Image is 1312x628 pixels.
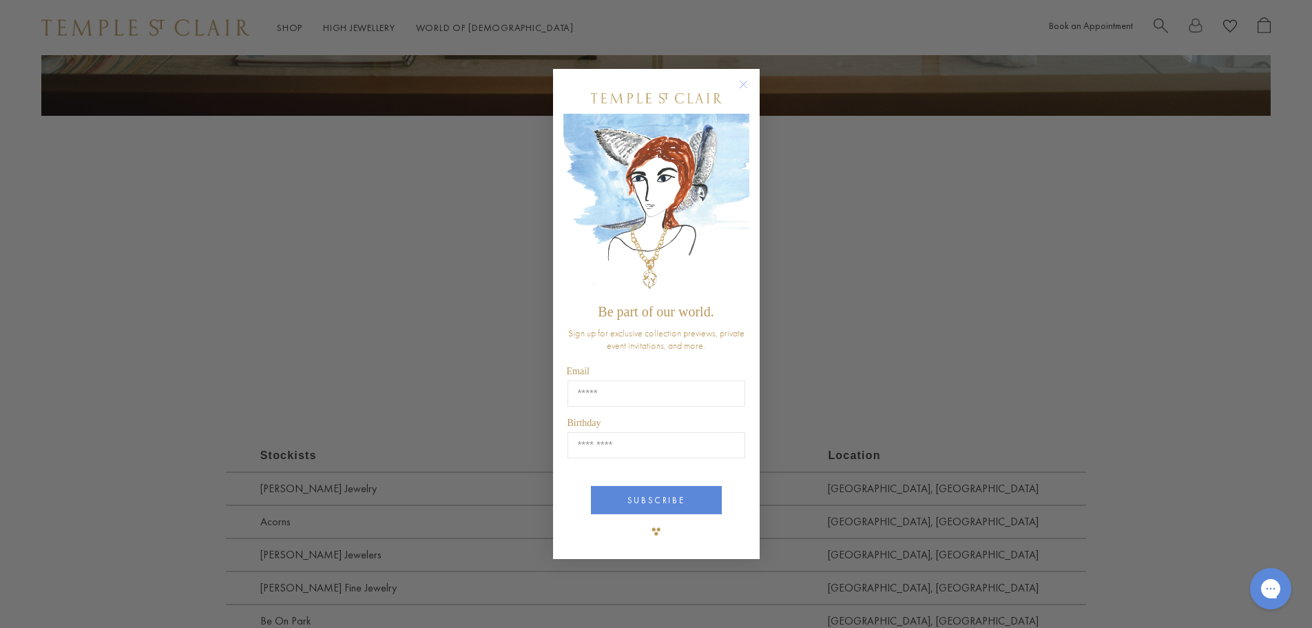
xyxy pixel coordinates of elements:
[568,381,745,407] input: Email
[742,83,759,100] button: Close dialog
[1243,563,1298,614] iframe: Gorgias live chat messenger
[563,114,749,298] img: c4a9eb12-d91a-4d4a-8ee0-386386f4f338.jpeg
[568,327,744,352] span: Sign up for exclusive collection previews, private event invitations, and more.
[643,518,670,545] img: TSC
[567,366,590,376] span: Email
[591,93,722,103] img: Temple St. Clair
[568,418,601,428] span: Birthday
[591,486,722,514] button: SUBSCRIBE
[598,304,714,319] span: Be part of our world.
